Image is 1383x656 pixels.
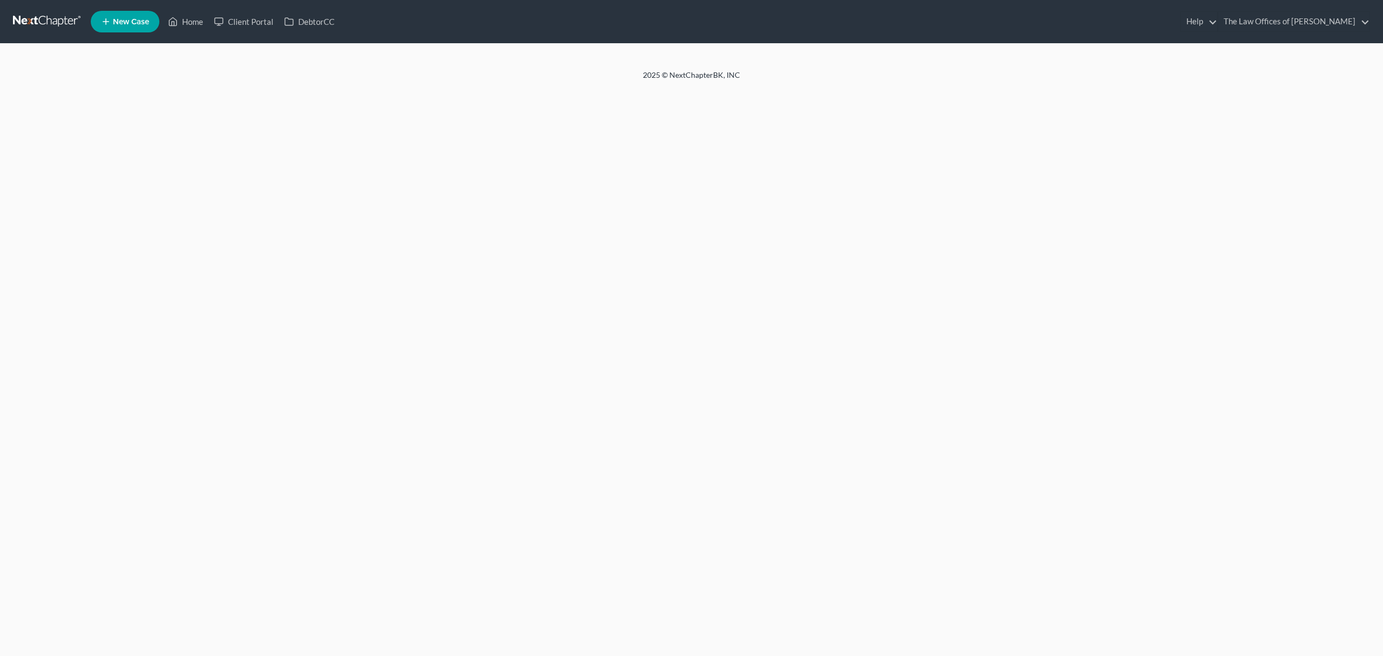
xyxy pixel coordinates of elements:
a: Home [163,12,209,31]
a: DebtorCC [279,12,340,31]
div: 2025 © NextChapterBK, INC [384,70,999,89]
a: The Law Offices of [PERSON_NAME] [1218,12,1369,31]
a: Help [1181,12,1217,31]
new-legal-case-button: New Case [91,11,159,32]
a: Client Portal [209,12,279,31]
